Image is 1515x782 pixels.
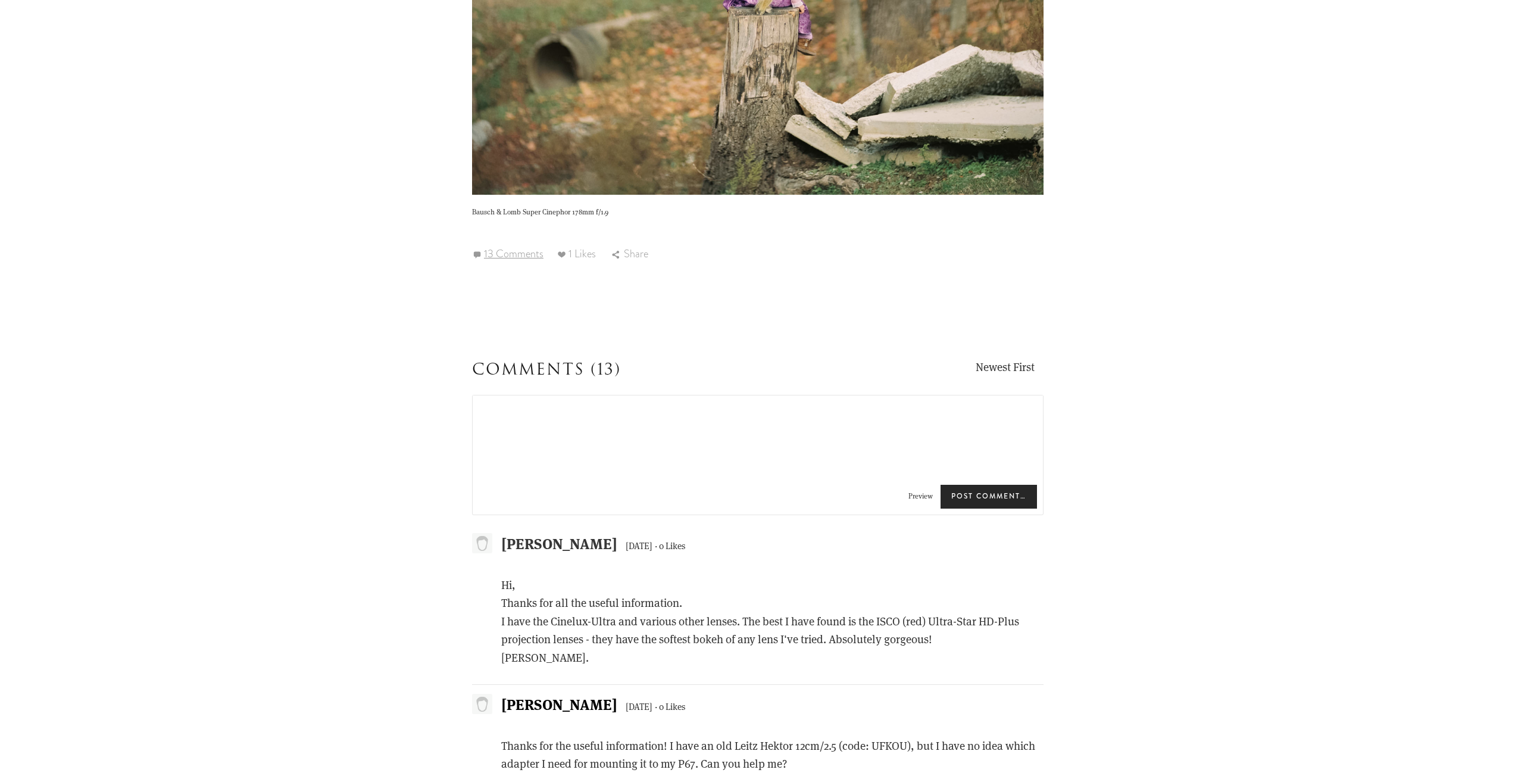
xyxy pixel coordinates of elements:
[908,491,933,500] span: Preview
[655,540,686,552] span: · 0 Likes
[501,532,617,553] span: [PERSON_NAME]
[472,245,543,264] a: 13 Comments
[557,246,596,261] span: 1 Likes
[501,698,626,713] a: [PERSON_NAME]
[472,359,621,381] span: Comments (13)
[501,693,617,714] span: [PERSON_NAME]
[472,205,1044,217] p: Bausch & Lomb Super Cinephor 178mm f/1.9
[501,737,1044,773] p: Thanks for the useful information! I have an old Leitz Hektor 12cm/2.5 (code: UFKOU), but I have ...
[501,576,1044,666] p: Hi, Thanks for all the useful information. I have the Cinelux-Ultra and various other lenses. The...
[611,245,648,264] div: Share
[655,700,686,712] span: · 0 Likes
[941,485,1037,509] span: Post Comment…
[626,540,652,552] span: [DATE]
[626,700,652,712] span: [DATE]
